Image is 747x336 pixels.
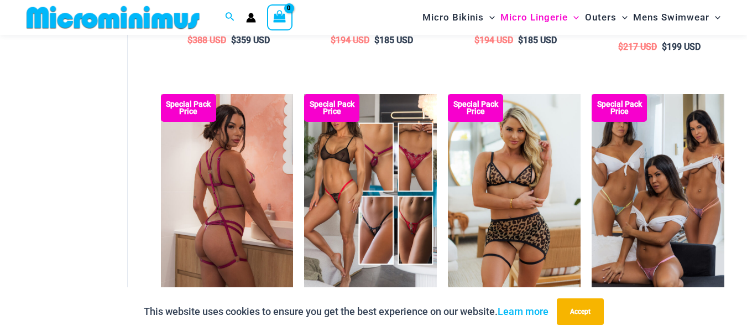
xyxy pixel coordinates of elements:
bdi: 217 USD [618,42,657,52]
b: Special Pack Price [304,101,359,115]
bdi: 194 USD [474,35,513,45]
a: Search icon link [225,11,235,24]
span: $ [331,35,336,45]
span: Micro Bikinis [422,3,484,32]
a: Sweetest Obsession Cherry 1129 Bra 6119 Bottom 1939 Bodysuit 05 Sweetest Obsession Cherry 1129 Br... [161,94,294,293]
bdi: 199 USD [662,42,701,52]
a: Seduction Animal 1034 Bra 6034 Thong 5019 Skirt 02 Seduction Animal 1034 Bra 6034 Thong 5019 Skir... [448,94,581,293]
bdi: 388 USD [187,35,226,45]
span: $ [618,42,623,52]
span: Menu Toggle [709,3,720,32]
img: Lovers Escape Pack [304,94,437,293]
p: This website uses cookies to ensure you get the best experience on our website. [144,303,549,320]
a: Bow Lace Knicker Pack Bow Lace Mint Multi 601 Thong 03Bow Lace Mint Multi 601 Thong 03 [592,94,724,293]
nav: Site Navigation [418,2,725,33]
bdi: 185 USD [518,35,557,45]
a: Account icon link [246,13,256,23]
a: View Shopping Cart, empty [267,4,292,30]
img: Seduction Animal 1034 Bra 6034 Thong 5019 Skirt 02 [448,94,581,293]
span: $ [474,35,479,45]
a: Micro BikinisMenu ToggleMenu Toggle [420,3,498,32]
span: Menu Toggle [484,3,495,32]
img: MM SHOP LOGO FLAT [22,5,204,30]
b: Special Pack Price [592,101,647,115]
bdi: 185 USD [374,35,413,45]
b: Special Pack Price [161,101,216,115]
span: $ [662,42,667,52]
a: Learn more [498,306,549,317]
img: Bow Lace Knicker Pack [592,94,724,293]
bdi: 194 USD [331,35,369,45]
button: Accept [557,298,604,325]
span: $ [231,35,236,45]
iframe: TrustedSite Certified [28,37,127,259]
span: $ [187,35,192,45]
a: Mens SwimwearMenu ToggleMenu Toggle [630,3,723,32]
bdi: 359 USD [231,35,270,45]
img: Sweetest Obsession Cherry 1129 Bra 6119 Bottom 1939 Bodysuit 06 [161,94,294,293]
span: Menu Toggle [568,3,579,32]
span: Outers [585,3,617,32]
a: Micro LingerieMenu ToggleMenu Toggle [498,3,582,32]
span: Micro Lingerie [500,3,568,32]
span: Mens Swimwear [633,3,709,32]
span: Menu Toggle [617,3,628,32]
b: Special Pack Price [448,101,503,115]
span: $ [518,35,523,45]
span: $ [374,35,379,45]
a: OutersMenu ToggleMenu Toggle [582,3,630,32]
a: Lovers Escape Pack Zoe Deep Red 689 Micro Thong 04Zoe Deep Red 689 Micro Thong 04 [304,94,437,293]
